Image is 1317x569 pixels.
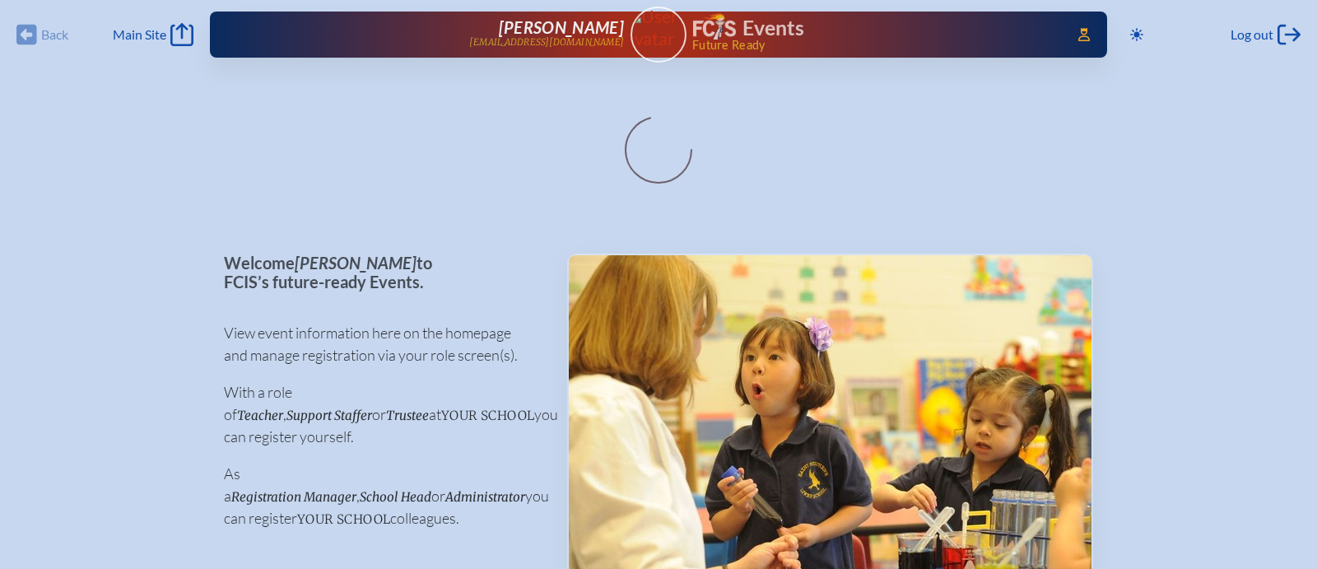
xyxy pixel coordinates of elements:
span: Main Site [113,26,166,43]
p: [EMAIL_ADDRESS][DOMAIN_NAME] [469,37,624,48]
p: With a role of , or at you can register yourself. [224,381,541,448]
img: User Avatar [623,6,693,49]
p: View event information here on the homepage and manage registration via your role screen(s). [224,322,541,366]
p: Welcome to FCIS’s future-ready Events. [224,254,541,291]
span: Registration Manager [231,489,356,505]
span: School Head [360,489,431,505]
span: your school [297,511,390,527]
p: As a , or you can register colleagues. [224,463,541,529]
span: Teacher [237,408,283,423]
span: Log out [1231,26,1273,43]
span: [PERSON_NAME] [499,17,624,37]
a: [PERSON_NAME][EMAIL_ADDRESS][DOMAIN_NAME] [263,18,624,51]
span: [PERSON_NAME] [295,253,417,273]
span: Future Ready [692,40,1054,51]
span: Support Staffer [286,408,372,423]
a: User Avatar [631,7,686,63]
span: Trustee [386,408,429,423]
span: your school [441,408,534,423]
a: Main Site [113,23,193,46]
div: FCIS Events — Future ready [693,13,1054,51]
span: Administrator [445,489,525,505]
